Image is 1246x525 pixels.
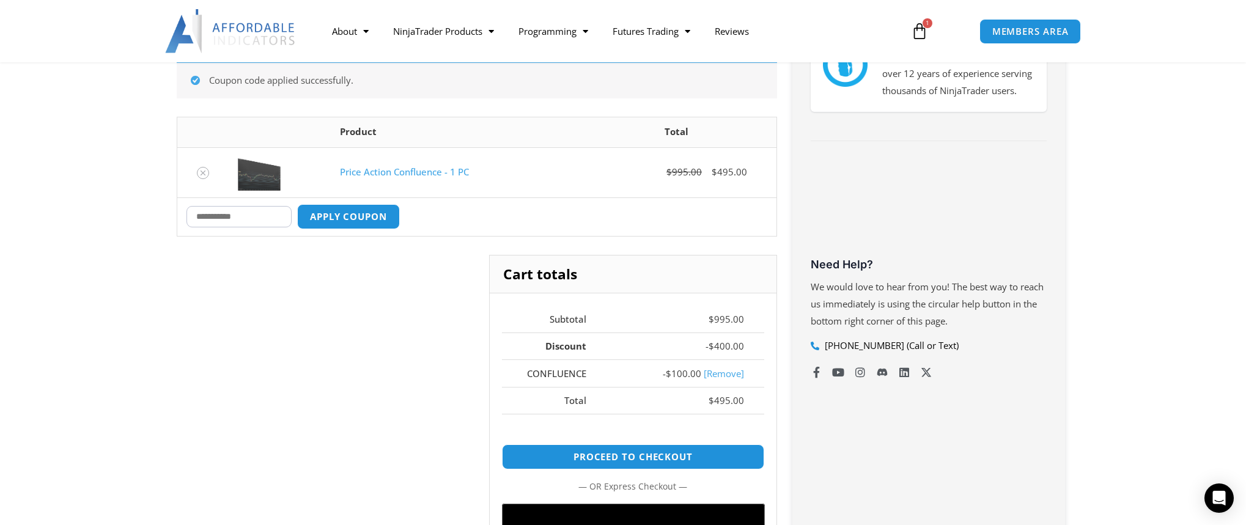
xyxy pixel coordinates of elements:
[709,394,744,406] bdi: 495.00
[979,19,1082,44] a: MEMBERS AREA
[666,166,702,178] bdi: 995.00
[882,48,1035,100] p: We have a strong foundation with over 12 years of experience serving thousands of NinjaTrader users.
[666,367,671,380] span: $
[709,340,714,352] span: $
[502,479,764,494] p: — or —
[606,359,764,387] td: -
[666,367,701,380] span: 100.00
[1204,483,1234,513] div: Open Intercom Messenger
[506,17,600,45] a: Programming
[823,43,867,87] img: mark thumbs good 43913 | Affordable Indicators – NinjaTrader
[340,166,469,178] a: Price Action Confluence - 1 PC
[709,313,714,325] span: $
[709,340,744,352] bdi: 400.00
[502,387,607,414] th: Total
[320,17,897,45] nav: Menu
[320,17,381,45] a: About
[381,17,506,45] a: NinjaTrader Products
[811,257,1047,271] h3: Need Help?
[502,306,607,332] th: Subtotal
[666,166,672,178] span: $
[197,167,209,179] a: Remove Price Action Confluence - 1 PC from cart
[297,204,400,229] button: Apply coupon
[502,444,764,469] a: Proceed to checkout
[822,337,959,354] span: [PHONE_NUMBER] (Call or Text)
[331,117,577,147] th: Product
[712,166,717,178] span: $
[811,281,1044,327] span: We would love to hear from you! The best way to reach us immediately is using the circular help b...
[502,428,764,439] iframe: PayPal Message 2
[238,154,281,191] img: Price Action Confluence 2 | Affordable Indicators – NinjaTrader
[177,61,777,98] div: Coupon code applied successfully.
[577,117,776,147] th: Total
[502,359,607,387] th: CONFLUENCE
[709,394,714,406] span: $
[712,166,747,178] bdi: 495.00
[702,17,761,45] a: Reviews
[165,9,297,53] img: LogoAI | Affordable Indicators – NinjaTrader
[893,13,946,49] a: 1
[811,163,1047,254] iframe: Customer reviews powered by Trustpilot
[706,340,709,352] span: -
[709,313,744,325] bdi: 995.00
[502,332,607,360] th: Discount
[992,27,1069,36] span: MEMBERS AREA
[923,18,932,28] span: 1
[704,367,744,380] a: Remove confluence coupon
[600,17,702,45] a: Futures Trading
[490,255,776,293] h2: Cart totals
